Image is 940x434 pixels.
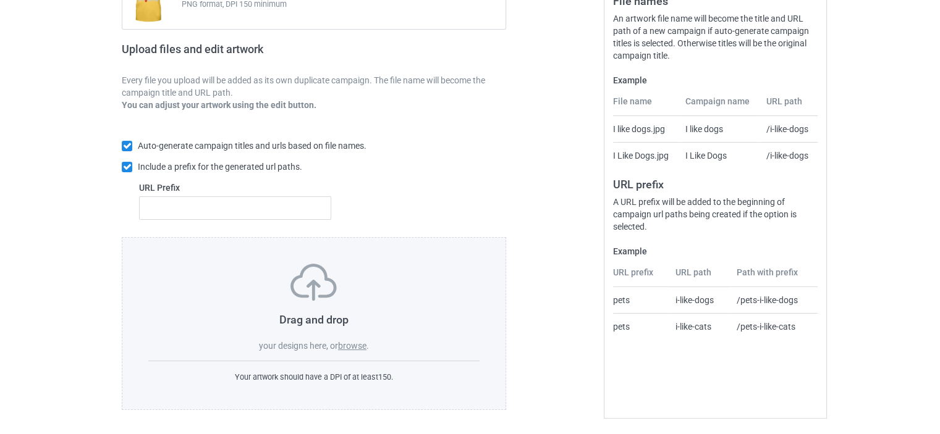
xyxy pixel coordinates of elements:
[613,12,818,62] div: An artwork file name will become the title and URL path of a new campaign if auto-generate campai...
[148,312,480,327] h3: Drag and drop
[338,341,366,351] label: browse
[679,142,760,169] td: I Like Dogs
[235,372,393,382] span: Your artwork should have a DPI of at least 150 .
[669,266,730,287] th: URL path
[290,264,337,301] img: svg+xml;base64,PD94bWwgdmVyc2lvbj0iMS4wIiBlbmNvZGluZz0iVVRGLTgiPz4KPHN2ZyB3aWR0aD0iNzVweCIgaGVpZ2...
[760,142,818,169] td: /i-like-dogs
[679,95,760,116] th: Campaign name
[613,95,678,116] th: File name
[259,341,338,351] span: your designs here, or
[613,245,818,257] label: Example
[122,74,506,99] p: Every file you upload will be added as its own duplicate campaign. The file name will become the ...
[366,341,369,351] span: .
[729,266,818,287] th: Path with prefix
[669,287,730,313] td: i-like-dogs
[760,116,818,142] td: /i-like-dogs
[613,196,818,233] div: A URL prefix will be added to the beginning of campaign url paths being created if the option is ...
[613,177,818,191] h3: URL prefix
[613,287,669,313] td: pets
[760,95,818,116] th: URL path
[669,313,730,340] td: i-like-cats
[122,43,352,65] h2: Upload files and edit artwork
[679,116,760,142] td: I like dogs
[613,74,818,86] label: Example
[613,142,678,169] td: I Like Dogs.jpg
[138,141,366,151] span: Auto-generate campaign titles and urls based on file names.
[122,100,316,110] b: You can adjust your artwork using the edit button.
[729,287,818,313] td: /pets-i-like-dogs
[139,182,331,194] label: URL Prefix
[613,116,678,142] td: I like dogs.jpg
[729,313,818,340] td: /pets-i-like-cats
[613,313,669,340] td: pets
[138,162,302,172] span: Include a prefix for the generated url paths.
[613,266,669,287] th: URL prefix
